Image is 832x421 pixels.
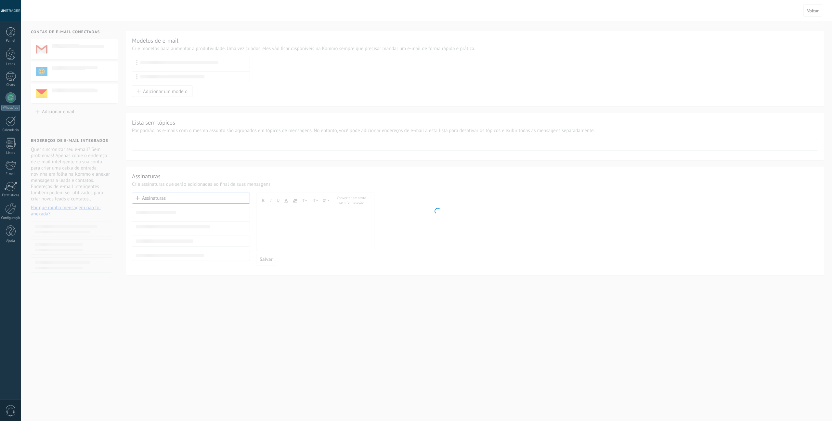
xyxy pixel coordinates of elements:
div: Estatísticas [1,193,20,197]
div: Ajuda [1,239,20,243]
div: Painel [1,39,20,43]
div: Calendário [1,128,20,132]
div: Configurações [1,216,20,220]
div: E-mail [1,172,20,176]
div: Leads [1,62,20,66]
div: Listas [1,151,20,155]
div: Chats [1,83,20,87]
div: WhatsApp [1,105,20,111]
